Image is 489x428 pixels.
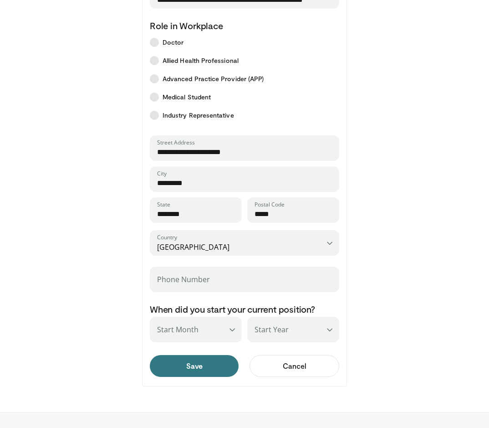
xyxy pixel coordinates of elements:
label: Phone Number [157,270,210,289]
label: City [157,170,167,177]
a: Cancel [250,355,339,377]
span: Allied Health Professional [163,56,239,65]
button: Save [150,355,239,377]
label: Street Address [157,139,195,146]
label: Postal Code [255,201,285,208]
span: Doctor [163,38,183,47]
span: Medical Student [163,93,211,102]
span: Industry Representative [163,111,234,120]
p: When did you start your current position? [150,303,339,315]
span: Advanced Practice Provider (APP) [163,74,264,83]
p: Role in Workplace [150,20,339,31]
label: State [157,201,170,208]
